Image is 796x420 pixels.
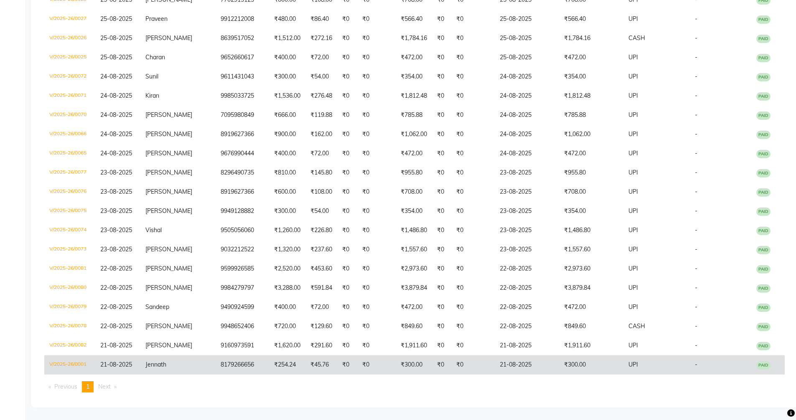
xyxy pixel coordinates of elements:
span: CASH [628,322,645,330]
td: ₹0 [357,317,396,336]
td: ₹666.00 [269,106,305,125]
td: ₹354.00 [396,67,432,86]
span: - [695,34,697,42]
span: [PERSON_NAME] [145,34,192,42]
span: Praveen [145,15,168,23]
td: 22-08-2025 [495,298,559,317]
td: 23-08-2025 [495,240,559,259]
td: ₹108.00 [305,182,337,202]
td: ₹1,812.48 [559,86,623,106]
td: 8919627366 [216,125,269,144]
span: UPI [628,169,638,176]
td: ₹1,062.00 [559,125,623,144]
td: ₹354.00 [559,202,623,221]
span: 25-08-2025 [100,34,132,42]
span: - [695,207,697,215]
td: V/2025-26/0076 [44,182,95,202]
td: ₹0 [451,163,495,182]
td: ₹708.00 [559,182,623,202]
span: PAID [756,207,771,216]
td: ₹0 [432,48,451,67]
td: ₹0 [357,259,396,278]
span: [PERSON_NAME] [145,149,192,157]
td: V/2025-26/0027 [44,10,95,29]
td: ₹1,812.48 [396,86,432,106]
span: [PERSON_NAME] [145,130,192,138]
td: ₹300.00 [269,202,305,221]
td: ₹849.60 [559,317,623,336]
td: 24-08-2025 [495,106,559,125]
td: ₹1,512.00 [269,29,305,48]
td: ₹0 [451,278,495,298]
td: ₹1,486.80 [559,221,623,240]
span: PAID [756,227,771,235]
span: UPI [628,342,638,349]
span: - [695,265,697,272]
td: ₹86.40 [305,10,337,29]
td: 8919627366 [216,182,269,202]
span: PAID [756,54,771,62]
td: ₹0 [357,106,396,125]
span: UPI [628,188,638,195]
td: ₹0 [432,29,451,48]
td: 9652660617 [216,48,269,67]
span: UPI [628,149,638,157]
td: V/2025-26/0026 [44,29,95,48]
td: ₹0 [432,182,451,202]
td: V/2025-26/0065 [44,144,95,163]
span: - [695,130,697,138]
td: ₹0 [451,298,495,317]
span: UPI [628,207,638,215]
td: ₹0 [451,29,495,48]
td: ₹0 [337,106,357,125]
td: 22-08-2025 [495,259,559,278]
span: - [695,73,697,80]
td: ₹0 [451,144,495,163]
td: V/2025-26/0077 [44,163,95,182]
td: ₹0 [432,10,451,29]
span: 24-08-2025 [100,111,132,119]
td: 23-08-2025 [495,163,559,182]
td: ₹0 [337,67,357,86]
td: 24-08-2025 [495,125,559,144]
td: ₹0 [337,336,357,355]
span: 23-08-2025 [100,169,132,176]
span: UPI [628,15,638,23]
td: ₹0 [357,182,396,202]
td: ₹0 [432,336,451,355]
td: ₹400.00 [269,48,305,67]
td: ₹1,260.00 [269,221,305,240]
span: - [695,92,697,99]
td: ₹472.00 [559,144,623,163]
td: ₹72.00 [305,298,337,317]
td: ₹400.00 [269,298,305,317]
td: 25-08-2025 [495,10,559,29]
span: UPI [628,130,638,138]
span: 24-08-2025 [100,149,132,157]
td: V/2025-26/0025 [44,48,95,67]
td: ₹1,620.00 [269,336,305,355]
td: ₹0 [451,106,495,125]
td: ₹0 [451,317,495,336]
td: V/2025-26/0066 [44,125,95,144]
td: ₹0 [337,278,357,298]
td: 9949128882 [216,202,269,221]
span: - [695,342,697,349]
span: [PERSON_NAME] [145,322,192,330]
td: 21-08-2025 [495,336,559,355]
td: 9599926585 [216,259,269,278]
span: 23-08-2025 [100,207,132,215]
span: 24-08-2025 [100,130,132,138]
span: PAID [756,284,771,293]
span: - [695,322,697,330]
span: [PERSON_NAME] [145,245,192,253]
span: PAID [756,35,771,43]
span: 22-08-2025 [100,322,132,330]
td: 23-08-2025 [495,202,559,221]
td: 25-08-2025 [495,48,559,67]
span: UPI [628,111,638,119]
span: [PERSON_NAME] [145,111,192,119]
td: ₹0 [432,240,451,259]
td: 24-08-2025 [495,67,559,86]
td: ₹400.00 [269,144,305,163]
